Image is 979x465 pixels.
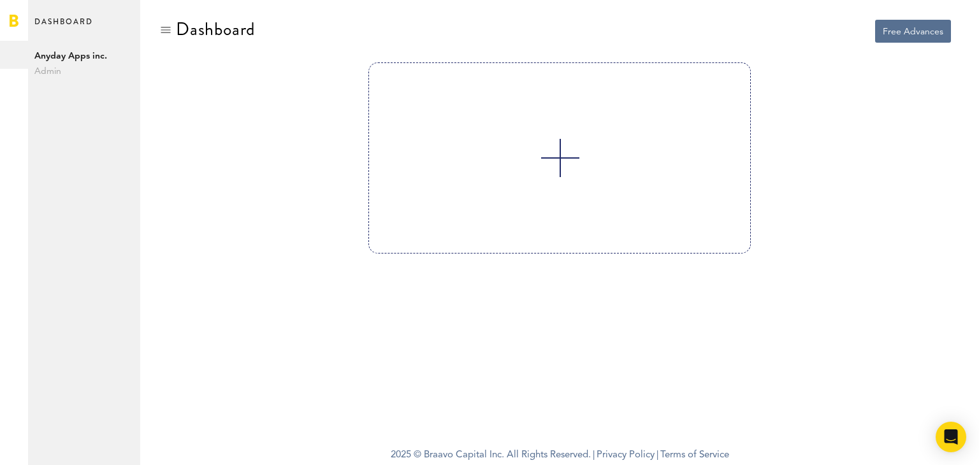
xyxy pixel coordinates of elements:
[875,20,951,43] button: Free Advances
[936,422,966,452] div: Open Intercom Messenger
[660,450,729,460] a: Terms of Service
[176,19,255,39] div: Dashboard
[391,446,591,465] span: 2025 © Braavo Capital Inc. All Rights Reserved.
[597,450,655,460] a: Privacy Policy
[34,48,134,64] span: Anyday Apps inc.
[34,14,93,41] span: Dashboard
[34,64,134,79] span: Admin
